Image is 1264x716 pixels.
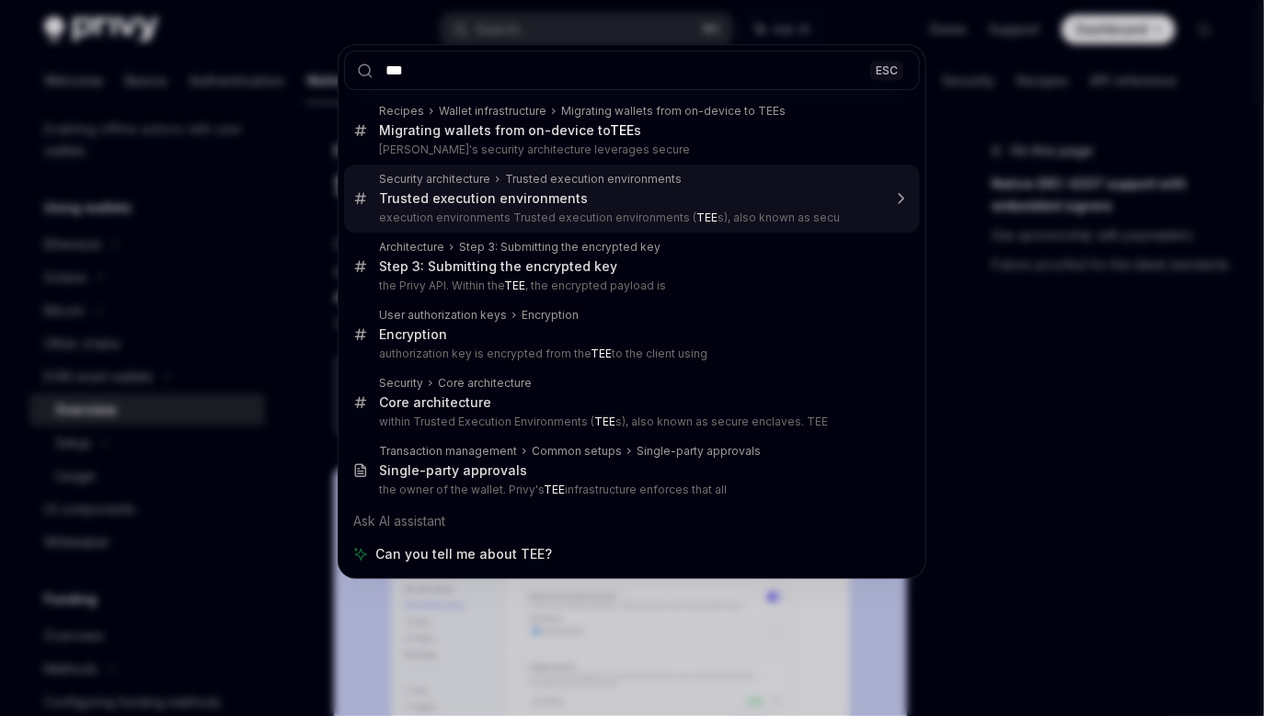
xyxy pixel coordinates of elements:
div: Migrating wallets from on-device to TEEs [561,104,786,119]
div: Step 3: Submitting the encrypted key [459,240,661,255]
b: TEE [696,210,718,224]
b: TEE [504,278,525,292]
div: Architecture [379,240,444,255]
p: authorization key is encrypted from the to the client using [379,347,881,361]
div: Encryption [522,308,579,323]
div: Security architecture [379,172,490,187]
div: User authorization keys [379,308,507,323]
div: Trusted execution environments [379,190,588,207]
p: the owner of the wallet. Privy's infrastructure enforces that all [379,483,881,497]
div: Transaction management [379,444,517,459]
span: Can you tell me about TEE? [375,545,552,563]
p: execution environments Trusted execution environments ( s), also known as secu [379,210,881,225]
b: TEE [544,483,565,496]
div: Single-party approvals [637,444,761,459]
div: Security [379,376,423,391]
div: ESC [870,61,903,80]
div: Core architecture [379,394,491,411]
div: Encryption [379,326,447,343]
div: Migrating wallets from on-device to s [379,122,641,139]
div: Recipes [379,104,424,119]
div: Common setups [532,444,622,459]
p: the Privy API. Within the , the encrypted payload is [379,278,881,293]
b: TEE [610,122,634,138]
b: TEE [594,415,615,428]
div: Single-party approvals [379,462,527,479]
div: Wallet infrastructure [439,104,546,119]
p: [PERSON_NAME]'s security architecture leverages secure [379,142,881,157]
div: Core architecture [438,376,532,391]
div: Trusted execution environments [505,172,682,187]
div: Step 3: Submitting the encrypted key [379,258,617,275]
p: within Trusted Execution Environments ( s), also known as secure enclaves. TEE [379,415,881,429]
b: TEE [591,347,612,360]
div: Ask AI assistant [344,505,920,538]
